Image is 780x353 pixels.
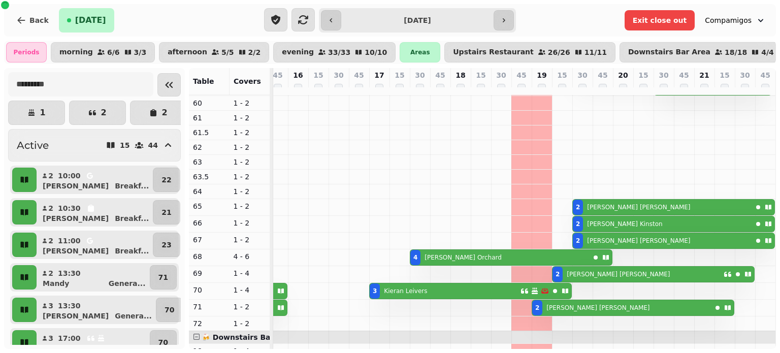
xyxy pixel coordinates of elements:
[456,70,465,80] p: 18
[39,200,151,224] button: 210:30[PERSON_NAME]Breakf...
[400,42,440,62] div: Areas
[193,218,225,228] p: 66
[159,42,269,62] button: afternoon5/52/2
[496,70,506,80] p: 30
[39,233,151,257] button: 211:00[PERSON_NAME]Breakf...
[58,171,81,181] p: 10:00
[699,11,772,29] button: Compamigos
[75,16,106,24] span: [DATE]
[221,49,234,56] p: 5 / 5
[638,70,648,80] p: 15
[234,77,261,85] span: Covers
[625,10,695,30] button: Exit close out
[537,70,546,80] p: 19
[107,49,120,56] p: 6 / 6
[193,157,225,167] p: 63
[476,70,485,80] p: 15
[193,251,225,262] p: 68
[761,49,774,56] p: 4 / 4
[415,70,425,80] p: 30
[148,142,158,149] p: 44
[6,42,47,62] div: Periods
[193,186,225,197] p: 64
[193,77,214,85] span: Table
[373,287,377,295] div: 3
[202,333,295,341] span: 🍻 Downstairs Bar Area
[193,302,225,312] p: 71
[659,70,668,80] p: 30
[115,181,149,191] p: Breakf ...
[234,251,266,262] p: 4 - 6
[444,42,615,62] button: Upstairs Restaurant26/2611/11
[153,233,180,257] button: 23
[43,246,109,256] p: [PERSON_NAME]
[282,48,314,56] p: evening
[158,337,168,347] p: 70
[725,49,747,56] p: 18 / 18
[161,240,171,250] p: 23
[234,302,266,312] p: 1 - 2
[679,70,689,80] p: 45
[193,318,225,329] p: 72
[150,265,177,290] button: 71
[8,101,65,125] button: 1
[587,237,690,245] p: [PERSON_NAME] [PERSON_NAME]
[48,171,54,181] p: 2
[234,113,266,123] p: 1 - 2
[548,49,570,56] p: 26 / 26
[48,333,54,343] p: 3
[161,175,171,185] p: 22
[328,49,350,56] p: 33 / 33
[48,301,54,311] p: 3
[193,127,225,138] p: 61.5
[516,70,526,80] p: 45
[58,203,81,213] p: 10:30
[134,49,147,56] p: 3 / 3
[39,298,154,322] button: 313:30[PERSON_NAME]Genera...
[435,70,445,80] p: 45
[51,42,155,62] button: morning6/63/3
[234,218,266,228] p: 1 - 2
[193,201,225,211] p: 65
[39,265,148,290] button: 213:30MandyGenera...
[234,186,266,197] p: 1 - 2
[633,17,687,24] span: Exit close out
[193,172,225,182] p: 63.5
[168,48,207,56] p: afternoon
[384,287,427,295] p: Kieran Leivers
[58,333,81,343] p: 17:00
[557,70,567,80] p: 15
[395,70,404,80] p: 15
[193,113,225,123] p: 61
[576,237,580,245] div: 2
[193,285,225,295] p: 70
[8,129,181,162] button: Active1544
[587,203,690,211] p: [PERSON_NAME] [PERSON_NAME]
[576,220,580,228] div: 2
[705,15,752,25] span: Compamigos
[43,181,109,191] p: [PERSON_NAME]
[567,270,670,278] p: [PERSON_NAME] [PERSON_NAME]
[115,246,149,256] p: Breakf ...
[43,213,109,223] p: [PERSON_NAME]
[234,318,266,329] p: 1 - 2
[8,8,57,33] button: Back
[234,268,266,278] p: 1 - 4
[535,304,539,312] div: 2
[234,157,266,167] p: 1 - 2
[365,49,387,56] p: 10 / 10
[273,42,396,62] button: evening33/3310/10
[193,268,225,278] p: 69
[234,127,266,138] p: 1 - 2
[48,236,54,246] p: 2
[157,73,181,97] button: Collapse sidebar
[43,278,70,288] p: Mandy
[628,48,710,56] p: Downstairs Bar Area
[17,138,49,152] h2: Active
[193,235,225,245] p: 67
[161,109,167,117] p: 2
[234,285,266,295] p: 1 - 4
[39,168,151,192] button: 210:00[PERSON_NAME]Breakf...
[453,48,534,56] p: Upstairs Restaurant
[153,168,180,192] button: 22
